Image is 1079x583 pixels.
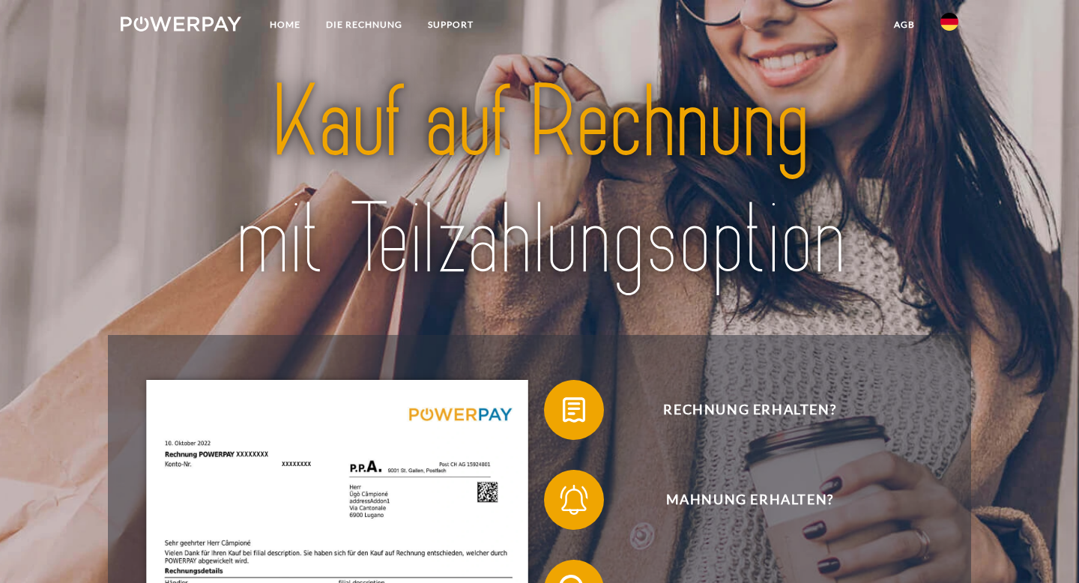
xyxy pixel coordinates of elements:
a: agb [881,11,928,38]
span: Rechnung erhalten? [566,380,934,440]
button: Rechnung erhalten? [544,380,934,440]
button: Mahnung erhalten? [544,470,934,530]
a: SUPPORT [415,11,486,38]
a: Home [257,11,313,38]
img: title-powerpay_de.svg [162,58,917,304]
span: Mahnung erhalten? [566,470,934,530]
img: qb_bill.svg [555,391,593,429]
img: logo-powerpay-white.svg [121,16,241,31]
a: DIE RECHNUNG [313,11,415,38]
img: qb_bell.svg [555,481,593,519]
img: de [940,13,958,31]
